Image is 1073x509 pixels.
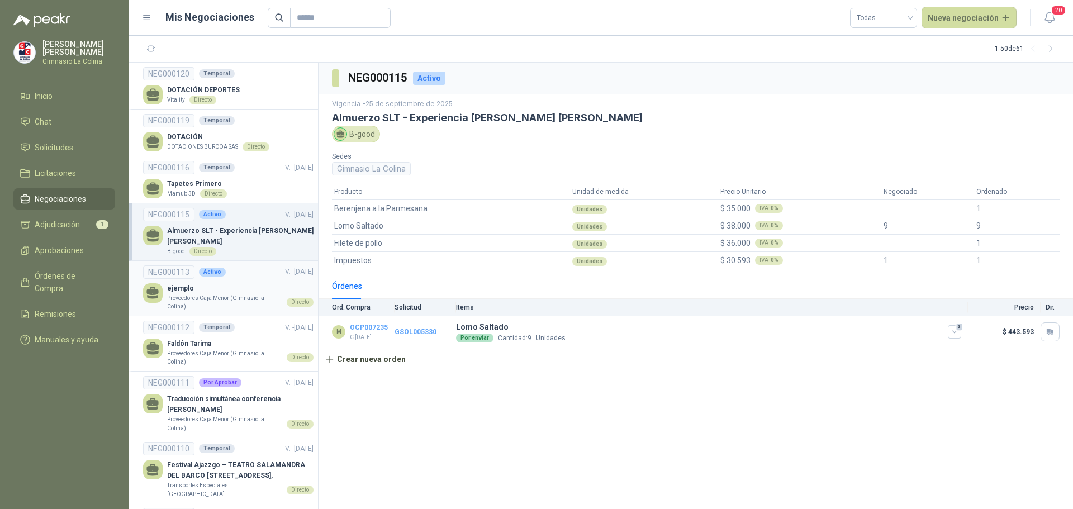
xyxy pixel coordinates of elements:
p: Proveedores Caja Menor (Gimnasio la Colina) [167,294,282,311]
a: NEG000113ActivoV. -[DATE] ejemploProveedores Caja Menor (Gimnasio la Colina)Directo [143,265,314,311]
p: Mamub 3D [167,189,196,198]
div: NEG000116 [143,161,194,174]
td: 9 [881,217,974,234]
h1: Mis Negociaciones [165,9,254,25]
th: Items [456,299,968,316]
a: NEG000120TemporalDOTACIÓN DEPORTESVitalityDirecto [143,67,314,104]
th: Precio [968,299,1041,316]
td: 1 [974,251,1060,269]
span: Remisiones [35,308,76,320]
span: Impuestos [334,254,372,267]
a: NEG000111Por AprobarV. -[DATE] Traducción simultánea conferencia [PERSON_NAME]Proveedores Caja Me... [143,376,314,432]
div: NEG000113 [143,265,194,279]
img: Logo peakr [13,13,70,27]
span: V. - [DATE] [285,324,314,331]
p: Cantidad: [498,333,531,344]
div: Directo [200,189,227,198]
div: Por enviar [456,334,493,342]
td: 9 [974,217,1060,234]
th: Ordenado [974,184,1060,199]
span: Aprobaciones [35,244,84,256]
span: V. - [DATE] [285,445,314,453]
a: NEG000116TemporalV. -[DATE] Tapetes PrimeroMamub 3DDirecto [143,161,314,198]
p: C: [DATE] [350,333,388,342]
span: $ 38.000 [720,220,751,232]
p: $ 443.593 [968,328,1034,336]
p: [PERSON_NAME] [PERSON_NAME] [42,40,115,56]
p: DOTACIÓN [167,132,269,142]
div: NEG000115 [143,208,194,221]
div: IVA [755,204,783,213]
b: 0 % [771,258,778,263]
a: OCP007235 [350,324,388,331]
span: Solicitudes [35,141,73,154]
div: Directo [287,353,314,362]
h3: NEG000115 [348,69,409,87]
div: Activo [199,210,226,219]
div: Unidades [572,240,607,249]
span: V. - [DATE] [285,211,314,218]
a: NEG000115ActivoV. -[DATE] Almuerzo SLT - Experiencia [PERSON_NAME] [PERSON_NAME]B-goodDirecto [143,208,314,256]
th: Negociado [881,184,974,199]
a: Inicio [13,85,115,107]
th: Unidad de medida [570,184,718,199]
h3: Almuerzo SLT - Experiencia [PERSON_NAME] [PERSON_NAME] [332,112,1060,123]
div: IVA [755,221,783,230]
div: Temporal [199,69,235,78]
p: Transportes Especiales [GEOGRAPHIC_DATA] [167,481,282,498]
span: Adjudicación [35,218,80,231]
div: Temporal [199,163,235,172]
div: Unidades [572,222,607,231]
p: Proveedores Caja Menor (Gimnasio la Colina) [167,349,282,367]
p: Vitality [167,96,185,104]
div: Directo [287,298,314,307]
p: Faldón Tarima [167,339,314,349]
span: Chat [35,116,51,128]
span: 9 [528,334,531,342]
div: Órdenes [332,280,362,292]
span: Órdenes de Compra [35,270,105,294]
a: GSOL005330 [395,328,436,336]
div: 1 - 50 de 61 [995,40,1060,58]
a: Licitaciones [13,163,115,184]
div: Activo [199,268,226,277]
td: 1 [974,234,1060,251]
b: 0 % [771,206,778,211]
span: Berenjena a la Parmesana [334,202,428,215]
div: Unidades [572,257,607,266]
p: DOTACIONES BURCOA SAS [167,142,238,151]
p: Vigencia - 25 de septiembre de 2025 [332,99,1060,110]
a: Aprobaciones [13,240,115,261]
span: $ 30.593 [720,254,751,267]
img: Company Logo [14,42,35,63]
th: Ord. Compra [319,299,395,316]
p: Lomo Saltado [456,321,566,333]
a: Adjudicación1 [13,214,115,235]
div: Directo [287,420,314,429]
span: Filete de pollo [334,237,382,249]
p: Traducción simultánea conferencia [PERSON_NAME] [167,394,314,415]
div: Temporal [199,116,235,125]
span: V. - [DATE] [285,379,314,387]
button: Nueva negociación [922,7,1017,29]
span: 3 [956,322,963,331]
div: Directo [243,142,269,151]
div: NEG000120 [143,67,194,80]
div: Directo [287,486,314,494]
a: NEG000119TemporalDOTACIÓNDOTACIONES BURCOA SASDirecto [143,114,314,151]
p: Tapetes Primero [167,179,227,189]
th: Dir. [1041,299,1073,316]
b: 0 % [771,240,778,246]
a: Remisiones [13,303,115,325]
span: Todas [857,9,910,26]
a: Chat [13,111,115,132]
a: Negociaciones [13,188,115,210]
td: 1 [881,251,974,269]
b: 0 % [771,223,778,229]
div: Directo [189,96,216,104]
p: Gimnasio La Colina [42,58,115,65]
div: Activo [413,72,445,85]
p: Festival Ajazzgo – TEATRO SALAMANDRA DEL BARCO [STREET_ADDRESS], [167,460,314,481]
p: Almuerzo SLT - Experiencia [PERSON_NAME] [PERSON_NAME] [167,226,314,247]
a: NEG000112TemporalV. -[DATE] Faldón TarimaProveedores Caja Menor (Gimnasio la Colina)Directo [143,321,314,367]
